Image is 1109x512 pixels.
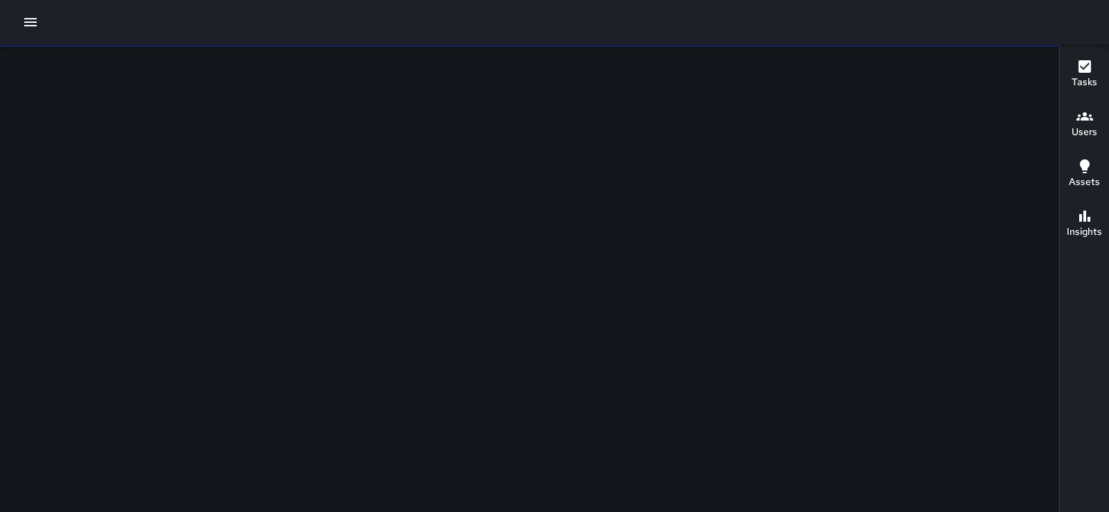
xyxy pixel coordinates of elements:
[1060,200,1109,249] button: Insights
[1060,100,1109,150] button: Users
[1072,125,1097,140] h6: Users
[1060,150,1109,200] button: Assets
[1067,224,1102,240] h6: Insights
[1069,175,1100,190] h6: Assets
[1072,75,1097,90] h6: Tasks
[1060,50,1109,100] button: Tasks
